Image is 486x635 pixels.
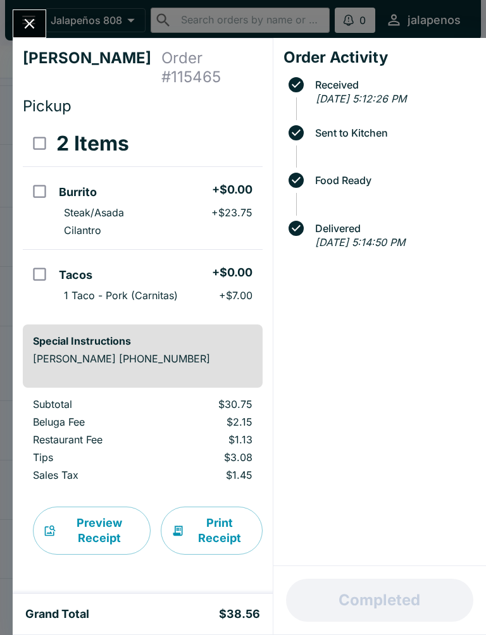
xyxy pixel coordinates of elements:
[33,335,252,347] h6: Special Instructions
[168,398,252,410] p: $30.75
[56,131,129,156] h3: 2 Items
[168,416,252,428] p: $2.15
[309,79,476,90] span: Received
[168,451,252,464] p: $3.08
[309,223,476,234] span: Delivered
[212,265,252,280] h5: + $0.00
[64,206,124,219] p: Steak/Asada
[219,607,260,622] h5: $38.56
[13,10,46,37] button: Close
[59,185,97,200] h5: Burrito
[33,352,252,365] p: [PERSON_NAME] [PHONE_NUMBER]
[33,398,147,410] p: Subtotal
[211,206,252,219] p: + $23.75
[23,49,161,87] h4: [PERSON_NAME]
[33,451,147,464] p: Tips
[25,607,89,622] h5: Grand Total
[316,92,406,105] em: [DATE] 5:12:26 PM
[59,268,92,283] h5: Tacos
[161,49,263,87] h4: Order # 115465
[23,97,72,115] span: Pickup
[23,398,263,486] table: orders table
[309,127,476,139] span: Sent to Kitchen
[283,48,476,67] h4: Order Activity
[33,469,147,481] p: Sales Tax
[33,433,147,446] p: Restaurant Fee
[315,236,405,249] em: [DATE] 5:14:50 PM
[64,289,178,302] p: 1 Taco - Pork (Carnitas)
[64,224,101,237] p: Cilantro
[212,182,252,197] h5: + $0.00
[168,469,252,481] p: $1.45
[219,289,252,302] p: + $7.00
[23,121,263,314] table: orders table
[161,507,263,555] button: Print Receipt
[309,175,476,186] span: Food Ready
[33,416,147,428] p: Beluga Fee
[168,433,252,446] p: $1.13
[33,507,151,555] button: Preview Receipt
